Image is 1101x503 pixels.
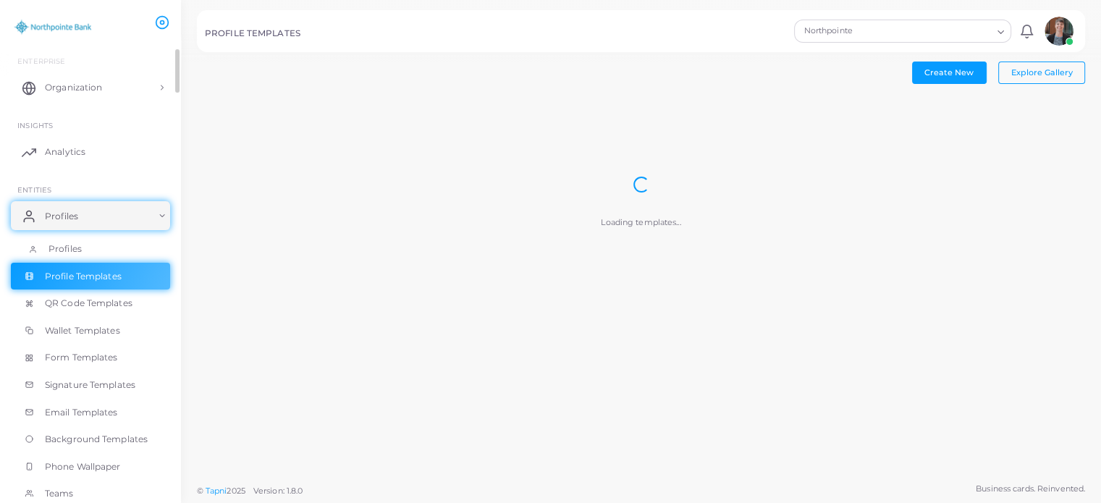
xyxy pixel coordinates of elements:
button: Create New [912,62,987,83]
span: Version: 1.8.0 [253,486,303,496]
span: © [197,485,303,497]
input: Search for option [908,23,992,39]
span: Organization [45,81,102,94]
span: Business cards. Reinvented. [976,483,1085,495]
span: Wallet Templates [45,324,120,337]
span: Northpointe [802,24,907,38]
span: 2025 [227,485,245,497]
a: Wallet Templates [11,317,170,345]
a: Signature Templates [11,371,170,399]
a: Phone Wallpaper [11,453,170,481]
a: Background Templates [11,426,170,453]
a: Organization [11,73,170,102]
p: Loading templates... [601,216,680,229]
span: Background Templates [45,433,148,446]
span: QR Code Templates [45,297,132,310]
span: Teams [45,487,74,500]
span: Signature Templates [45,379,135,392]
img: avatar [1045,17,1073,46]
span: Create New [924,67,974,77]
span: Analytics [45,145,85,158]
span: Profile Templates [45,270,122,283]
img: logo [13,14,93,41]
span: INSIGHTS [17,121,53,130]
button: Explore Gallery [998,62,1085,83]
span: Profiles [45,210,78,223]
span: Explore Gallery [1011,67,1073,77]
a: QR Code Templates [11,289,170,317]
a: Profiles [11,201,170,230]
a: Form Templates [11,344,170,371]
a: Tapni [206,486,227,496]
span: Enterprise [17,56,65,65]
a: Profile Templates [11,263,170,290]
span: Profiles [48,242,82,255]
h5: PROFILE TEMPLATES [205,28,300,38]
span: Phone Wallpaper [45,460,121,473]
span: Email Templates [45,406,118,419]
a: Email Templates [11,399,170,426]
span: Form Templates [45,351,118,364]
a: Profiles [11,235,170,263]
a: Analytics [11,138,170,166]
span: ENTITIES [17,185,51,194]
div: Search for option [794,20,1011,43]
a: avatar [1040,17,1077,46]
